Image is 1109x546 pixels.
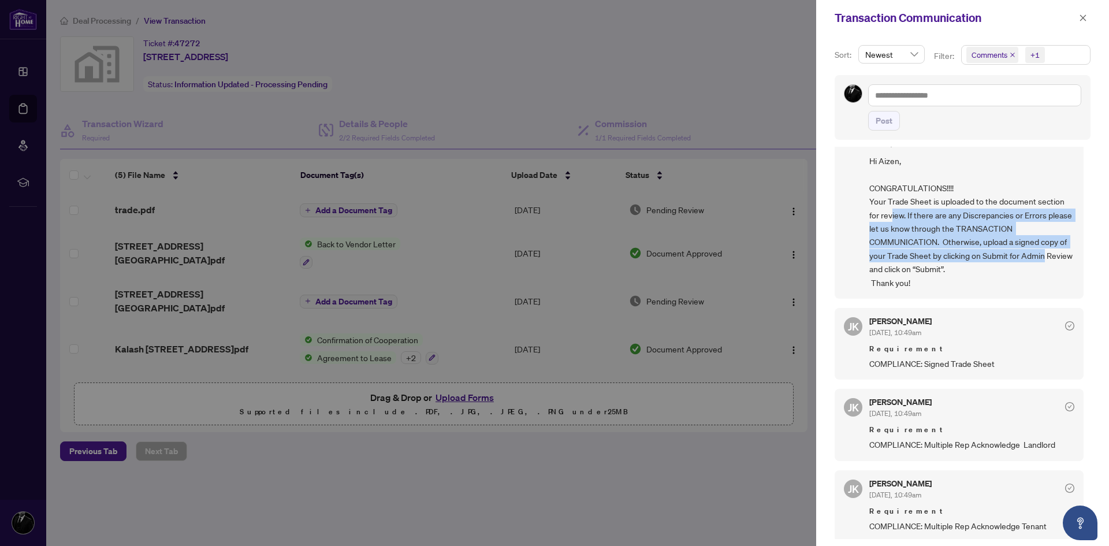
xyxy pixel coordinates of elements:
span: COMPLIANCE: Multiple Rep Acknowledge Tenant [869,519,1074,533]
button: Open asap [1063,506,1097,540]
h5: [PERSON_NAME] [869,398,932,406]
span: JK [848,318,859,335]
span: close [1010,52,1015,58]
span: JK [848,399,859,415]
h5: [PERSON_NAME] [869,317,932,325]
span: check-circle [1065,484,1074,493]
span: JK [848,481,859,497]
span: check-circle [1065,402,1074,411]
h5: [PERSON_NAME] [869,480,932,488]
span: Requirement [869,506,1074,517]
span: Hi Aizen, CONGRATULATIONS!!!! Your Trade Sheet is uploaded to the document section for review. If... [869,154,1074,289]
button: Post [868,111,900,131]
span: close [1079,14,1087,22]
div: +1 [1030,49,1040,61]
span: Comments [972,49,1007,61]
span: Comments [966,47,1018,63]
span: check-circle [1065,321,1074,330]
span: [DATE], 10:49am [869,409,921,418]
img: Profile Icon [844,85,862,102]
p: Sort: [835,49,854,61]
span: [DATE], 10:49am [869,328,921,337]
div: Transaction Communication [835,9,1075,27]
span: Newest [865,46,918,63]
span: [DATE], 10:49am [869,491,921,499]
span: COMPLIANCE: Signed Trade Sheet [869,357,1074,370]
span: Requirement [869,343,1074,355]
p: Filter: [934,50,956,62]
span: Requirement [869,424,1074,436]
span: COMPLIANCE: Multiple Rep Acknowledge Landlord [869,438,1074,451]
